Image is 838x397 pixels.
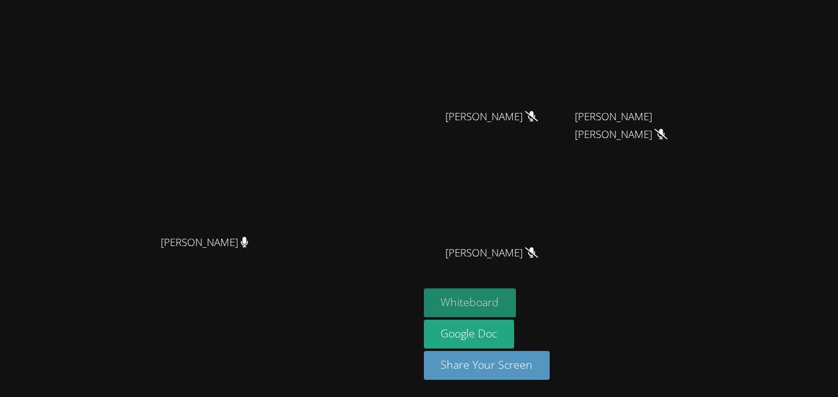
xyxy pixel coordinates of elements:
button: Share Your Screen [424,351,550,380]
span: [PERSON_NAME] [PERSON_NAME] [575,108,711,144]
a: Google Doc [424,320,515,349]
span: [PERSON_NAME] [445,244,538,262]
span: [PERSON_NAME] [445,108,538,126]
button: Whiteboard [424,288,517,317]
span: [PERSON_NAME] [161,234,248,252]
